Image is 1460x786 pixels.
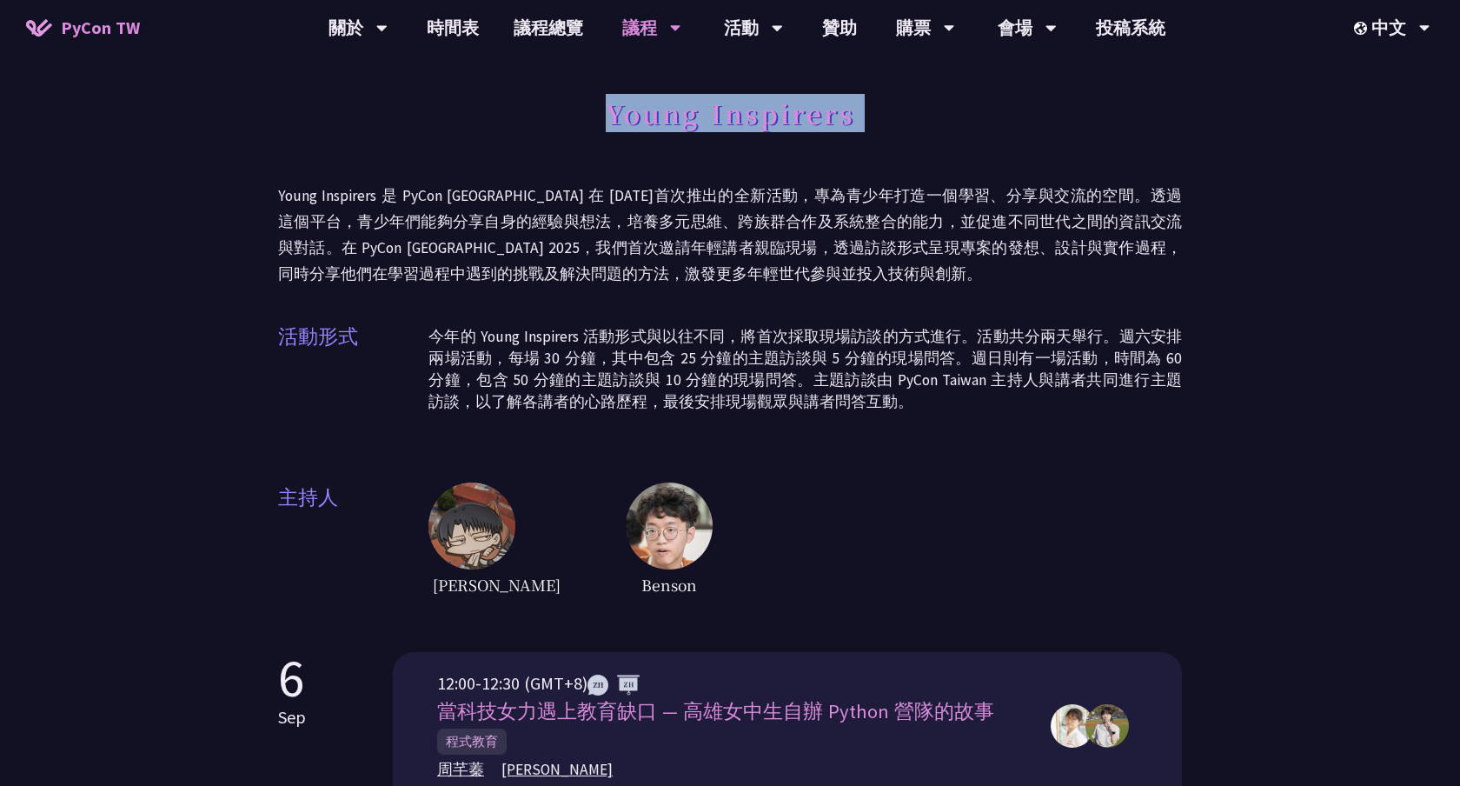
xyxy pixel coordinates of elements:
[278,183,1182,287] p: Young Inspirers 是 PyCon [GEOGRAPHIC_DATA] 在 [DATE]首次推出的全新活動，專為青少年打造一個學習、分享與交流的空間。透過這個平台，青少年們能夠分享自...
[626,483,713,570] img: host2.62516ee.jpg
[437,759,484,781] span: 周芊蓁
[626,570,713,600] span: Benson
[437,670,1033,696] div: 12:00-12:30 (GMT+8)
[9,6,157,50] a: PyCon TW
[1354,22,1371,35] img: Locale Icon
[437,699,994,723] span: 當科技女力遇上教育缺口 — 高雄女中生自辦 Python 營隊的故事
[501,759,613,781] span: [PERSON_NAME]
[1085,704,1129,748] img: 周芊蓁,郭昱
[278,483,428,600] span: 主持人
[428,570,565,600] span: [PERSON_NAME]
[606,87,855,139] h1: Young Inspirers
[1051,704,1094,748] img: 周芊蓁,郭昱
[278,322,428,430] span: 活動形式
[428,483,515,570] img: host1.6ba46fc.jpg
[61,15,140,41] span: PyCon TW
[428,326,1182,413] p: 今年的 Young Inspirers 活動形式與以往不同，將首次採取現場訪談的方式進行。活動共分兩天舉行。週六安排兩場活動，每場 30 分鐘，其中包含 25 分鐘的主題訪談與 5 分鐘的現場問...
[26,19,52,37] img: Home icon of PyCon TW 2025
[437,729,507,755] span: 程式教育
[278,704,306,730] p: Sep
[587,675,640,696] img: ZHZH.38617ef.svg
[278,652,306,704] p: 6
